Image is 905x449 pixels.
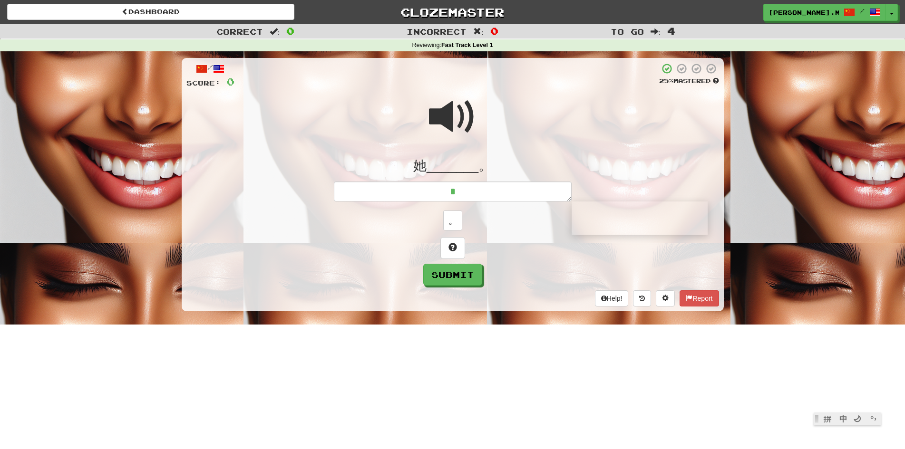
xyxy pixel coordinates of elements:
button: Hint! [440,237,465,259]
span: : [473,28,484,36]
div: / [186,63,234,75]
span: 0 [490,25,498,37]
button: Round history (alt+y) [633,290,651,306]
button: Submit [423,264,482,286]
span: Correct [216,27,263,36]
a: [PERSON_NAME].Melgaco / [763,4,886,21]
span: / [860,8,865,14]
span: : [651,28,661,36]
span: 25 % [659,77,673,85]
button: 。 [443,210,462,230]
div: Mastered [659,77,719,86]
strong: Fast Track Level 1 [441,42,493,48]
span: 0 [286,25,294,37]
span: 0 [226,76,234,87]
span: Score: [186,79,221,87]
button: Help! [595,290,629,306]
a: Dashboard [7,4,294,20]
button: Report [680,290,719,306]
span: : [270,28,280,36]
span: [PERSON_NAME].Melgaco [769,8,839,17]
a: Clozemaster [309,4,596,20]
span: To go [611,27,644,36]
span: Incorrect [407,27,467,36]
div: 她_______。 [186,157,719,174]
span: 4 [667,25,675,37]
